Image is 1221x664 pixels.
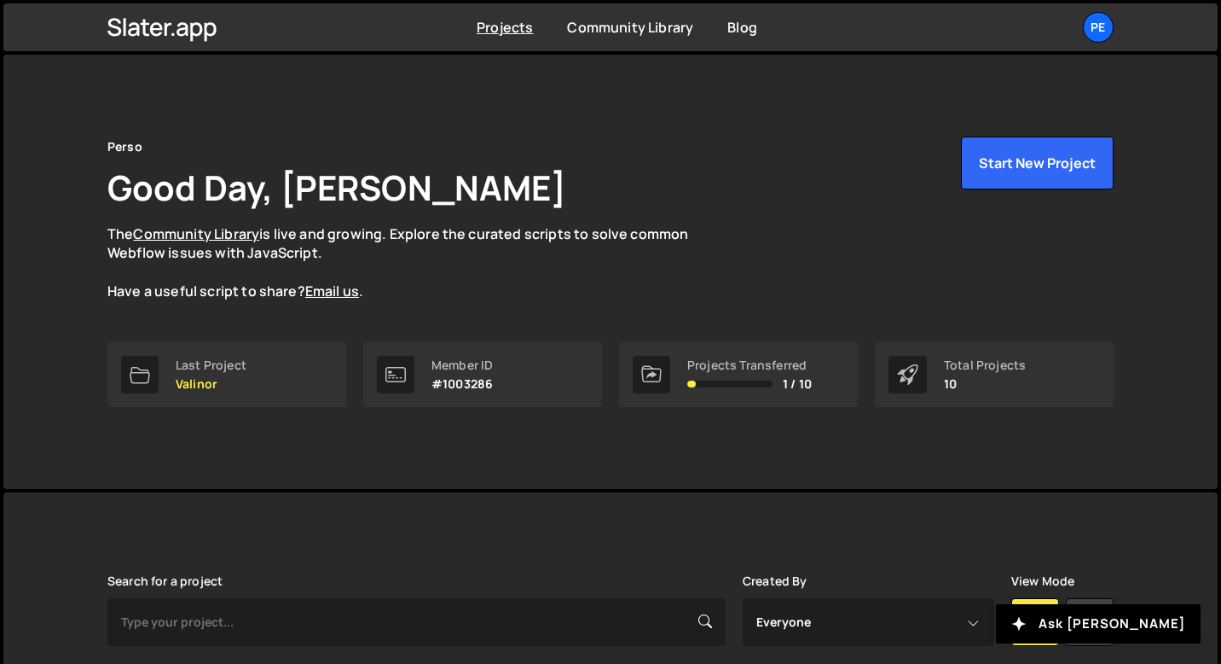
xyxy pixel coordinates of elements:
[133,224,259,243] a: Community Library
[107,224,721,301] p: The is live and growing. Explore the curated scripts to solve common Webflow issues with JavaScri...
[107,574,223,588] label: Search for a project
[996,604,1201,644] button: Ask [PERSON_NAME]
[1011,574,1074,588] label: View Mode
[961,137,1114,189] button: Start New Project
[944,358,1026,372] div: Total Projects
[107,137,142,157] div: Perso
[107,164,566,211] h1: Good Day, [PERSON_NAME]
[727,18,757,37] a: Blog
[1083,12,1114,43] a: Pe
[687,358,812,372] div: Projects Transferred
[431,377,493,391] p: #1003286
[944,377,1026,391] p: 10
[477,18,533,37] a: Projects
[107,598,726,646] input: Type your project...
[107,342,346,407] a: Last Project Valinor
[783,377,812,391] span: 1 / 10
[743,574,807,588] label: Created By
[176,377,246,391] p: Valinor
[176,358,246,372] div: Last Project
[305,282,359,300] a: Email us
[431,358,493,372] div: Member ID
[567,18,693,37] a: Community Library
